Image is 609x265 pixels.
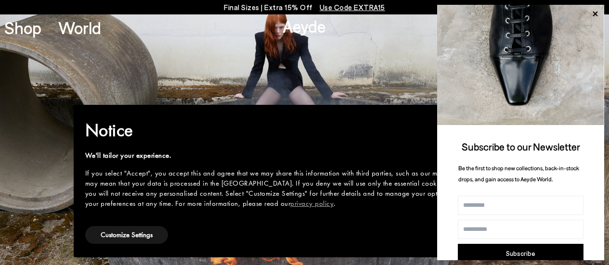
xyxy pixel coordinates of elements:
[85,118,509,143] h2: Notice
[320,3,385,12] span: Navigate to /collections/ss25-final-sizes
[290,199,334,208] a: privacy policy
[437,5,604,125] img: ca3f721fb6ff708a270709c41d776025.jpg
[85,226,168,244] button: Customize Settings
[4,19,41,36] a: Shop
[458,164,579,182] span: Be the first to shop new collections, back-in-stock drops, and gain access to Aeyde World.
[58,19,101,36] a: World
[224,1,385,13] p: Final Sizes | Extra 15% Off
[85,168,509,209] div: If you select "Accept", you accept this and agree that we may share this information with third p...
[85,151,509,161] div: We'll tailor your experience.
[458,244,583,263] button: Subscribe
[462,140,580,152] span: Subscribe to our Newsletter
[283,16,326,36] a: Aeyde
